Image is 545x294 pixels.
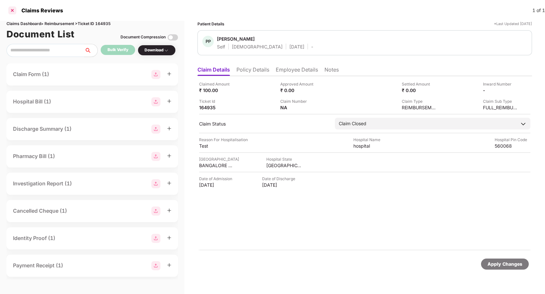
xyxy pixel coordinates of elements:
div: - [483,87,519,93]
li: Claim Details [197,66,230,76]
span: search [84,48,97,53]
img: svg+xml;base64,PHN2ZyBpZD0iR3JvdXBfMjg4MTMiIGRhdGEtbmFtZT0iR3JvdXAgMjg4MTMiIHhtbG5zPSJodHRwOi8vd3... [151,152,160,161]
div: Cancelled Cheque (1) [13,207,67,215]
div: FULL_REIMBURSEMENT [483,104,519,111]
div: Date of Discharge [262,176,298,182]
div: Claim Sub Type [483,98,519,104]
div: REIMBURSEMENT [402,104,437,111]
div: PP [202,36,214,47]
div: Bulk Verify [108,47,128,53]
div: Pharmacy Bill (1) [13,152,55,160]
div: [DEMOGRAPHIC_DATA] [232,44,283,50]
li: Employee Details [276,66,318,76]
div: NA [280,104,316,111]
div: Hospital Name [353,137,389,143]
div: Claim Closed [339,120,366,127]
span: plus [167,235,171,240]
div: Apply Changes [488,261,522,268]
img: svg+xml;base64,PHN2ZyBpZD0iR3JvdXBfMjg4MTMiIGRhdGEtbmFtZT0iR3JvdXAgMjg4MTMiIHhtbG5zPSJodHRwOi8vd3... [151,70,160,79]
div: - [311,44,313,50]
span: plus [167,126,171,131]
span: plus [167,208,171,213]
div: Date of Admission [199,176,235,182]
div: 1 of 1 [532,7,545,14]
img: svg+xml;base64,PHN2ZyBpZD0iR3JvdXBfMjg4MTMiIGRhdGEtbmFtZT0iR3JvdXAgMjg4MTMiIHhtbG5zPSJodHRwOi8vd3... [151,125,160,134]
span: plus [167,154,171,158]
div: Hospital State [266,156,302,162]
div: Claimed Amount [199,81,235,87]
div: Claims Reviews [18,7,63,14]
img: downArrowIcon [520,121,526,127]
img: svg+xml;base64,PHN2ZyBpZD0iR3JvdXBfMjg4MTMiIGRhdGEtbmFtZT0iR3JvdXAgMjg4MTMiIHhtbG5zPSJodHRwOi8vd3... [151,207,160,216]
img: svg+xml;base64,PHN2ZyBpZD0iR3JvdXBfMjg4MTMiIGRhdGEtbmFtZT0iR3JvdXAgMjg4MTMiIHhtbG5zPSJodHRwOi8vd3... [151,179,160,188]
div: Ticket Id [199,98,235,104]
span: plus [167,72,171,76]
h1: Document List [6,27,75,41]
img: svg+xml;base64,PHN2ZyBpZD0iR3JvdXBfMjg4MTMiIGRhdGEtbmFtZT0iR3JvdXAgMjg4MTMiIHhtbG5zPSJodHRwOi8vd3... [151,234,160,243]
div: Document Compression [120,34,166,40]
div: 560068 [495,143,530,149]
img: svg+xml;base64,PHN2ZyBpZD0iVG9nZ2xlLTMyeDMyIiB4bWxucz0iaHR0cDovL3d3dy53My5vcmcvMjAwMC9zdmciIHdpZH... [168,32,178,43]
div: 164935 [199,104,235,111]
div: Claim Status [199,121,328,127]
div: Test [199,143,235,149]
div: hospital [353,143,389,149]
div: Hospital Pin Code [495,137,530,143]
div: [DATE] [289,44,304,50]
div: ₹ 100.00 [199,87,235,93]
div: Payment Receipt (1) [13,261,63,270]
div: Claim Number [280,98,316,104]
div: [GEOGRAPHIC_DATA] [199,156,239,162]
li: Notes [324,66,339,76]
div: Claims Dashboard > Reimbursement > Ticket ID 164935 [6,21,178,27]
div: [DATE] [262,182,298,188]
span: plus [167,263,171,267]
div: Claim Form (1) [13,70,49,78]
div: [GEOGRAPHIC_DATA] [266,162,302,168]
button: search [84,44,98,57]
div: Investigation Report (1) [13,180,72,188]
div: BANGALORE RURAL [199,162,235,168]
div: ₹ 0.00 [280,87,316,93]
img: svg+xml;base64,PHN2ZyBpZD0iR3JvdXBfMjg4MTMiIGRhdGEtbmFtZT0iR3JvdXAgMjg4MTMiIHhtbG5zPSJodHRwOi8vd3... [151,261,160,270]
div: Patient Details [197,21,224,27]
div: Settled Amount [402,81,437,87]
img: svg+xml;base64,PHN2ZyBpZD0iRHJvcGRvd24tMzJ4MzIiIHhtbG5zPSJodHRwOi8vd3d3LnczLm9yZy8yMDAwL3N2ZyIgd2... [164,48,169,53]
div: Download [145,47,169,53]
div: [PERSON_NAME] [217,36,255,42]
div: Self [217,44,225,50]
div: ₹ 0.00 [402,87,437,93]
div: Approved Amount [280,81,316,87]
div: Inward Number [483,81,519,87]
div: Discharge Summary (1) [13,125,71,133]
div: Identity Proof (1) [13,234,55,242]
div: [DATE] [199,182,235,188]
div: *Last Updated [DATE] [494,21,532,27]
span: plus [167,99,171,103]
li: Policy Details [236,66,269,76]
img: svg+xml;base64,PHN2ZyBpZD0iR3JvdXBfMjg4MTMiIGRhdGEtbmFtZT0iR3JvdXAgMjg4MTMiIHhtbG5zPSJodHRwOi8vd3... [151,97,160,106]
span: plus [167,181,171,185]
div: Reason For Hospitalisation [199,137,248,143]
div: Claim Type [402,98,437,104]
div: Hospital Bill (1) [13,98,51,106]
